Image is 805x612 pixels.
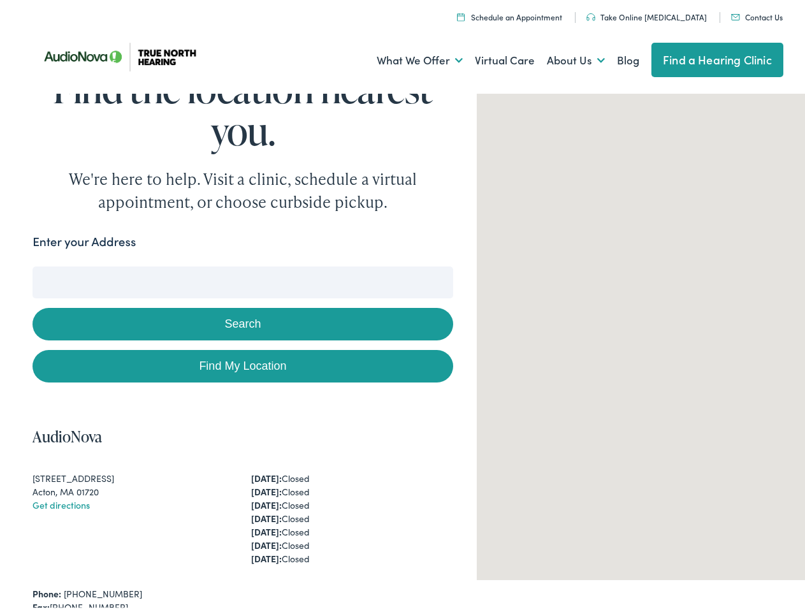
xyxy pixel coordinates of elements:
div: We're here to help. Visit a clinic, schedule a virtual appointment, or choose curbside pickup. [39,164,447,210]
a: Schedule an Appointment [457,8,562,18]
a: Find a Hearing Clinic [651,39,783,73]
a: Take Online [MEDICAL_DATA] [586,8,707,18]
strong: Phone: [33,583,61,596]
a: Find My Location [33,346,453,379]
strong: [DATE]: [251,535,282,548]
div: [STREET_ADDRESS] [33,468,235,481]
a: Get directions [33,495,90,507]
h1: Find the location nearest you. [33,64,453,148]
button: Search [33,304,453,337]
strong: [DATE]: [251,548,282,561]
a: About Us [547,33,605,80]
label: Enter your Address [33,229,136,247]
img: Icon symbolizing a calendar in color code ffb348 [457,9,465,17]
strong: Fax: [33,597,50,609]
a: What We Offer [377,33,463,80]
a: [PHONE_NUMBER] [64,583,142,596]
a: Blog [617,33,639,80]
strong: [DATE]: [251,508,282,521]
strong: [DATE]: [251,495,282,507]
img: Headphones icon in color code ffb348 [586,10,595,17]
strong: [DATE]: [251,468,282,481]
strong: [DATE]: [251,521,282,534]
a: Contact Us [731,8,783,18]
strong: [DATE]: [251,481,282,494]
a: Virtual Care [475,33,535,80]
div: Acton, MA 01720 [33,481,235,495]
div: Closed Closed Closed Closed Closed Closed Closed [251,468,453,562]
input: Enter your address or zip code [33,263,453,295]
a: AudioNova [33,422,102,443]
img: Mail icon in color code ffb348, used for communication purposes [731,10,740,17]
div: [PHONE_NUMBER] [33,597,453,610]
